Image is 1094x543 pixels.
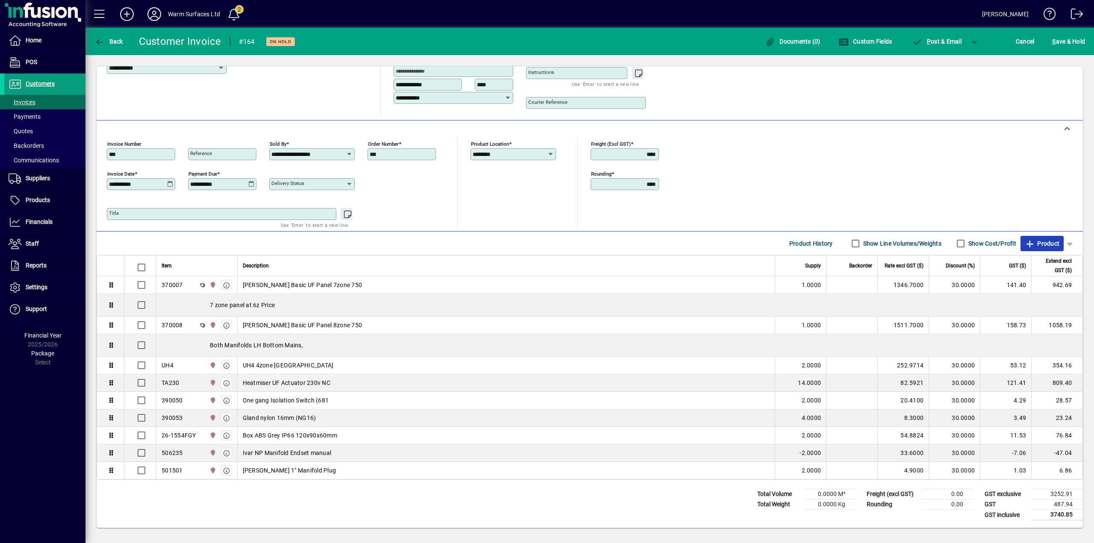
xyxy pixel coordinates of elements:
[798,379,821,387] span: 14.0000
[1065,2,1083,29] a: Logout
[107,171,135,177] mat-label: Invoice date
[980,489,1032,499] td: GST exclusive
[929,409,980,427] td: 30.0000
[4,30,85,51] a: Home
[168,7,220,21] div: Warm Surfaces Ltd
[4,52,85,73] a: POS
[207,280,217,290] span: Pukekohe
[1031,409,1082,427] td: 23.24
[1050,34,1087,49] button: Save & Hold
[929,357,980,374] td: 30.0000
[162,431,196,440] div: 26-1554FGY
[26,59,37,65] span: POS
[980,499,1032,510] td: GST
[929,276,980,294] td: 30.0000
[929,462,980,479] td: 30.0000
[141,6,168,22] button: Profile
[946,261,975,270] span: Discount (%)
[162,414,183,422] div: 390053
[804,499,856,510] td: 0.0000 Kg
[929,427,980,444] td: 30.0000
[4,190,85,211] a: Products
[26,37,41,44] span: Home
[967,239,1016,248] label: Show Cost/Profit
[243,361,334,370] span: UH4 4zone [GEOGRAPHIC_DATA]
[929,317,980,334] td: 30.0000
[471,141,509,147] mat-label: Product location
[1009,261,1026,270] span: GST ($)
[207,361,217,370] span: Pukekohe
[162,449,183,457] div: 506235
[4,138,85,153] a: Backorders
[927,38,931,45] span: P
[763,34,823,49] button: Documents (0)
[922,489,973,499] td: 0.00
[1052,35,1085,48] span: ave & Hold
[368,141,399,147] mat-label: Order number
[207,396,217,405] span: Pukekohe
[162,261,172,270] span: Item
[1016,35,1035,48] span: Cancel
[4,299,85,320] a: Support
[270,39,291,44] span: On hold
[156,334,1082,356] div: Both Manifolds LH Bottom Mains,
[26,197,50,203] span: Products
[207,431,217,440] span: Pukekohe
[802,431,821,440] span: 2.0000
[26,284,47,291] span: Settings
[9,128,33,135] span: Quotes
[980,374,1031,392] td: 121.41
[1032,510,1083,520] td: 3740.85
[838,38,892,45] span: Custom Fields
[1031,276,1082,294] td: 942.69
[929,392,980,409] td: 30.0000
[1032,499,1083,510] td: 487.94
[883,466,923,475] div: 4.9000
[162,466,183,475] div: 501501
[980,317,1031,334] td: 158.73
[4,95,85,109] a: Invoices
[753,499,804,510] td: Total Weight
[243,414,316,422] span: Gland nylon 16mm (NG16)
[9,142,44,149] span: Backorders
[912,38,962,45] span: ost & Email
[591,141,631,147] mat-label: Freight (excl GST)
[805,261,821,270] span: Supply
[1031,357,1082,374] td: 354.16
[4,255,85,276] a: Reports
[922,499,973,510] td: 0.00
[802,361,821,370] span: 2.0000
[883,281,923,289] div: 1346.7000
[1032,489,1083,499] td: 3252.91
[883,414,923,422] div: 8.3000
[980,392,1031,409] td: 4.29
[109,210,119,216] mat-label: Title
[281,220,348,230] mat-hint: Use 'Enter' to start a new line
[243,379,330,387] span: Heatmiser UF Actuator 230v NC
[243,321,362,329] span: [PERSON_NAME] Basic UF Panel 8zone 750
[802,396,821,405] span: 2.0000
[1025,237,1059,250] span: Product
[980,510,1032,520] td: GST inclusive
[765,38,820,45] span: Documents (0)
[908,34,966,49] button: Post & Email
[883,396,923,405] div: 20.4100
[789,237,833,250] span: Product History
[156,294,1082,316] div: 7 zone panel at 6z Price
[528,69,554,75] mat-label: Instructions
[188,171,217,177] mat-label: Payment due
[1031,392,1082,409] td: 28.57
[591,171,612,177] mat-label: Rounding
[980,409,1031,427] td: 3.49
[162,361,174,370] div: UH4
[4,109,85,124] a: Payments
[802,466,821,475] span: 2.0000
[26,240,39,247] span: Staff
[800,449,821,457] span: -2.0000
[802,281,821,289] span: 1.0000
[190,150,212,156] mat-label: Reference
[207,413,217,423] span: Pukekohe
[572,79,639,89] mat-hint: Use 'Enter' to start a new line
[802,414,821,422] span: 4.0000
[113,6,141,22] button: Add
